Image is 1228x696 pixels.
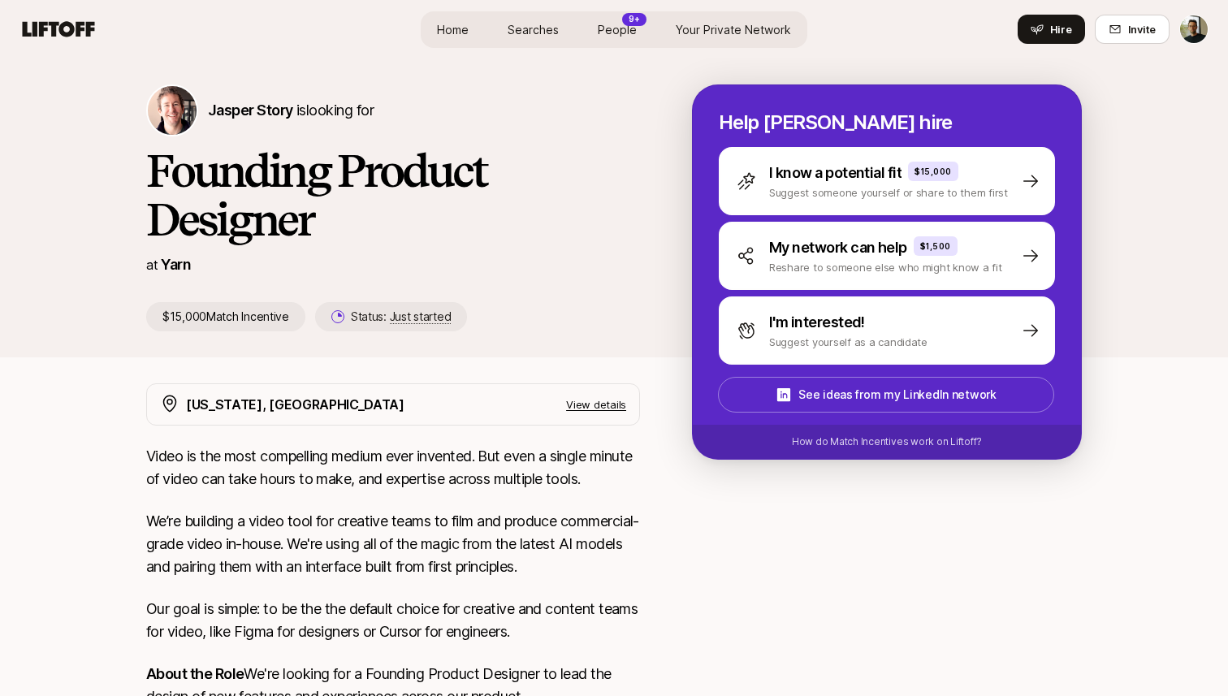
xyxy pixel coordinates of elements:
[566,396,626,413] p: View details
[719,111,1055,134] p: Help [PERSON_NAME] hire
[1095,15,1170,44] button: Invite
[1179,15,1209,44] button: Kevin Twohy
[676,21,791,38] span: Your Private Network
[769,184,1008,201] p: Suggest someone yourself or share to them first
[146,146,640,244] h1: Founding Product Designer
[146,510,640,578] p: We’re building a video tool for creative teams to film and produce commercial-grade video in-hous...
[1018,15,1085,44] button: Hire
[769,236,907,259] p: My network can help
[146,445,640,491] p: Video is the most compelling medium ever invented. But even a single minute of video can take hou...
[186,394,404,415] p: [US_STATE], [GEOGRAPHIC_DATA]
[146,302,305,331] p: $15,000 Match Incentive
[437,21,469,38] span: Home
[629,13,640,25] p: 9+
[585,15,650,45] a: People9+
[915,165,952,178] p: $15,000
[1128,21,1156,37] span: Invite
[146,254,158,275] p: at
[161,256,191,273] a: Yarn
[390,309,452,324] span: Just started
[769,162,902,184] p: I know a potential fit
[508,21,559,38] span: Searches
[598,21,637,38] span: People
[208,102,293,119] span: Jasper Story
[146,665,244,682] strong: About the Role
[208,99,374,122] p: is looking for
[1050,21,1072,37] span: Hire
[351,307,451,326] p: Status:
[495,15,572,45] a: Searches
[718,377,1054,413] button: See ideas from my LinkedIn network
[424,15,482,45] a: Home
[769,311,865,334] p: I'm interested!
[792,434,982,449] p: How do Match Incentives work on Liftoff?
[769,334,927,350] p: Suggest yourself as a candidate
[663,15,804,45] a: Your Private Network
[769,259,1002,275] p: Reshare to someone else who might know a fit
[1180,15,1208,43] img: Kevin Twohy
[148,86,197,135] img: Jasper Story
[920,240,951,253] p: $1,500
[798,385,996,404] p: See ideas from my LinkedIn network
[146,598,640,643] p: Our goal is simple: to be the the default choice for creative and content teams for video, like F...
